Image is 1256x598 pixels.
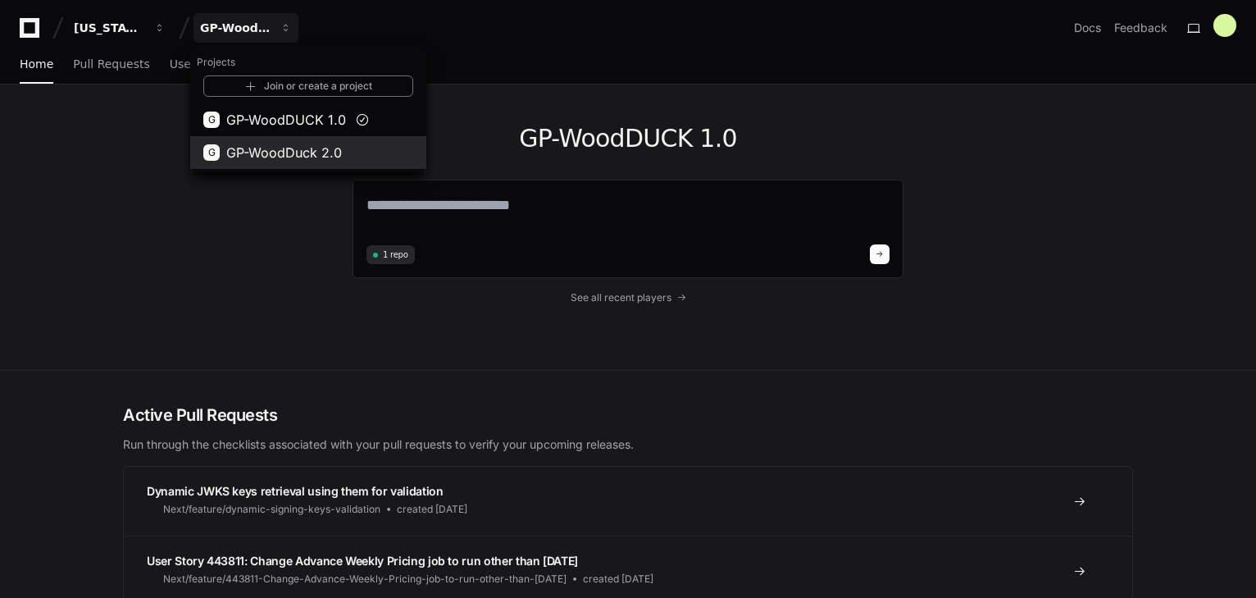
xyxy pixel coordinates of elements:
a: Dynamic JWKS keys retrieval using them for validationNext/feature/dynamic-signing-keys-validation... [124,467,1132,536]
button: Feedback [1114,20,1167,36]
p: Run through the checklists associated with your pull requests to verify your upcoming releases. [123,436,1133,453]
button: GP-WoodDUCK 1.0 [193,13,298,43]
div: GP-WoodDUCK 1.0 [200,20,271,36]
div: [US_STATE] Pacific [190,46,426,172]
a: Users [170,46,202,84]
span: GP-WoodDuck 2.0 [226,143,342,162]
button: [US_STATE] Pacific [67,13,172,43]
a: See all recent players [353,291,903,304]
span: created [DATE] [397,503,467,516]
span: Dynamic JWKS keys retrieval using them for validation [147,484,443,498]
span: Next/feature/dynamic-signing-keys-validation [163,503,380,516]
a: Pull Requests [73,46,149,84]
span: Next/feature/443811-Change-Advance-Weekly-Pricing-job-to-run-other-than-[DATE] [163,573,567,586]
h1: GP-WoodDUCK 1.0 [353,124,903,153]
a: Join or create a project [203,75,413,97]
div: [US_STATE] Pacific [74,20,144,36]
span: Pull Requests [73,59,149,69]
span: Home [20,59,53,69]
a: Home [20,46,53,84]
span: 1 repo [383,249,408,261]
h1: Projects [190,49,426,75]
div: G [203,112,220,128]
div: G [203,144,220,161]
a: Docs [1074,20,1101,36]
span: User Story 443811: Change Advance Weekly Pricing job to run other than [DATE] [147,554,578,568]
h2: Active Pull Requests [123,404,1133,427]
span: created [DATE] [583,573,653,586]
span: GP-WoodDUCK 1.0 [226,110,346,130]
span: See all recent players [571,291,671,304]
span: Users [170,59,202,69]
